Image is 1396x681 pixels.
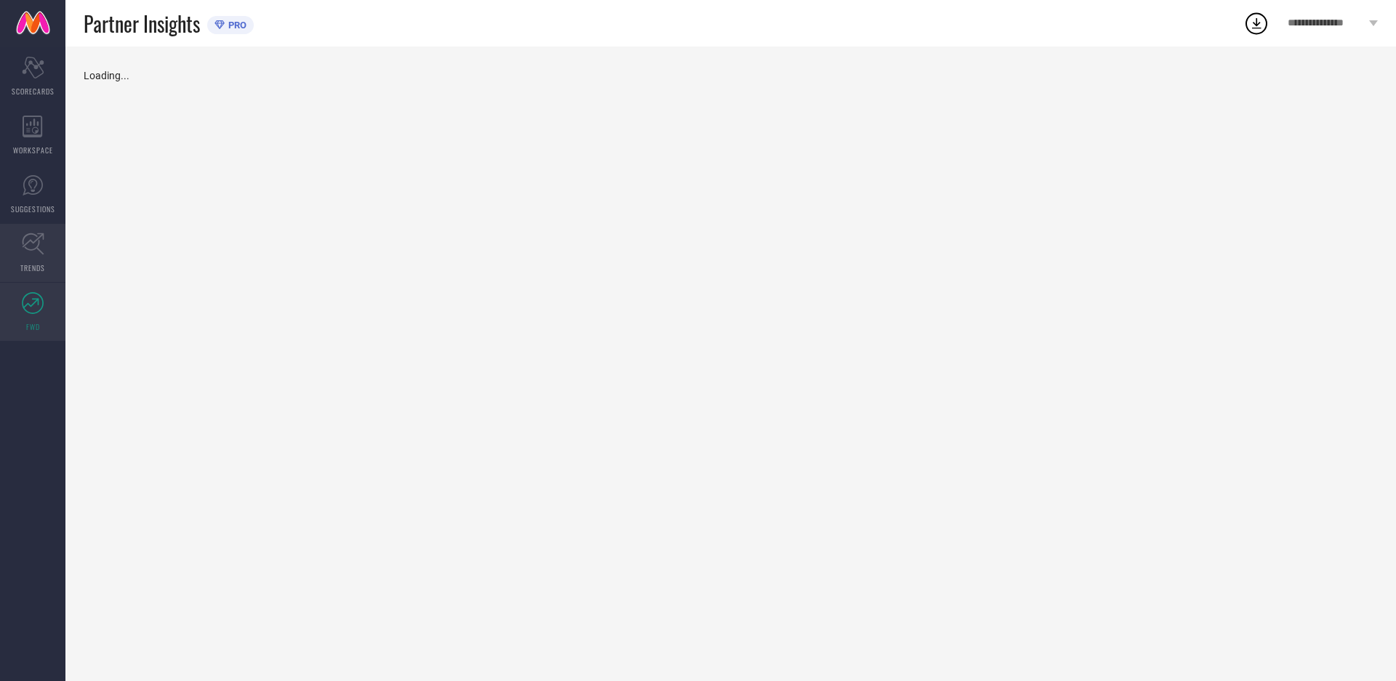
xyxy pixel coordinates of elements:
span: PRO [225,20,246,31]
span: Partner Insights [84,9,200,39]
div: Open download list [1243,10,1269,36]
span: SCORECARDS [12,86,55,97]
span: WORKSPACE [13,145,53,156]
span: TRENDS [20,262,45,273]
span: FWD [26,321,40,332]
span: SUGGESTIONS [11,204,55,214]
span: Loading... [84,70,129,81]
